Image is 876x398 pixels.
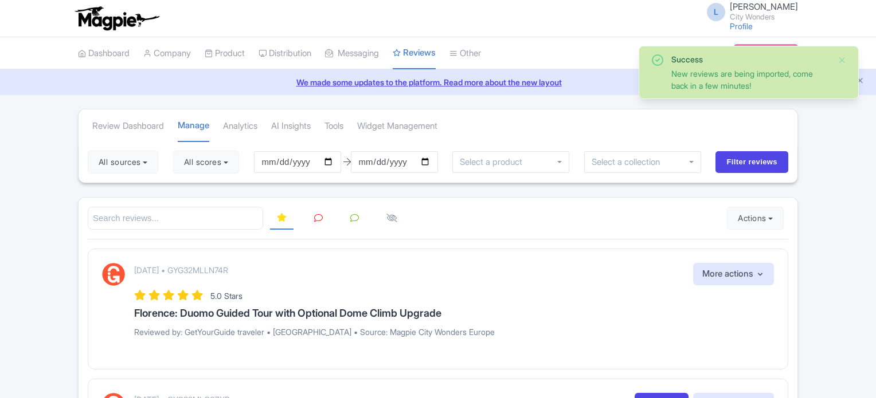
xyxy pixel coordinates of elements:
button: Actions [727,207,784,230]
a: Profile [730,21,753,31]
a: Other [449,38,481,69]
button: Close [838,53,847,67]
a: Subscription [734,44,798,61]
button: Close announcement [856,75,865,88]
input: Search reviews... [88,207,263,230]
input: Filter reviews [715,151,788,173]
p: [DATE] • GYG32MLLN74R [134,264,228,276]
input: Select a product [460,157,529,167]
span: 5.0 Stars [210,291,243,301]
button: All sources [88,151,158,174]
button: All scores [173,151,239,174]
a: Distribution [259,38,311,69]
a: Dashboard [78,38,130,69]
p: Reviewed by: GetYourGuide traveler • [GEOGRAPHIC_DATA] • Source: Magpie City Wonders Europe [134,326,774,338]
small: City Wonders [730,13,798,21]
a: AI Insights [271,111,311,142]
div: New reviews are being imported, come back in a few minutes! [671,68,828,92]
a: Product [205,38,245,69]
a: Messaging [325,38,379,69]
img: GetYourGuide Logo [102,263,125,286]
a: Analytics [223,111,257,142]
a: Review Dashboard [92,111,164,142]
h3: Florence: Duomo Guided Tour with Optional Dome Climb Upgrade [134,308,774,319]
a: L [PERSON_NAME] City Wonders [700,2,798,21]
a: Tools [324,111,343,142]
div: Success [671,53,828,65]
button: More actions [693,263,774,285]
a: Widget Management [357,111,437,142]
a: Manage [178,110,209,143]
a: Company [143,38,191,69]
a: We made some updates to the platform. Read more about the new layout [7,76,869,88]
input: Select a collection [592,157,668,167]
span: L [707,3,725,21]
img: logo-ab69f6fb50320c5b225c76a69d11143b.png [72,6,161,31]
span: [PERSON_NAME] [730,1,798,12]
a: Reviews [393,37,436,70]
